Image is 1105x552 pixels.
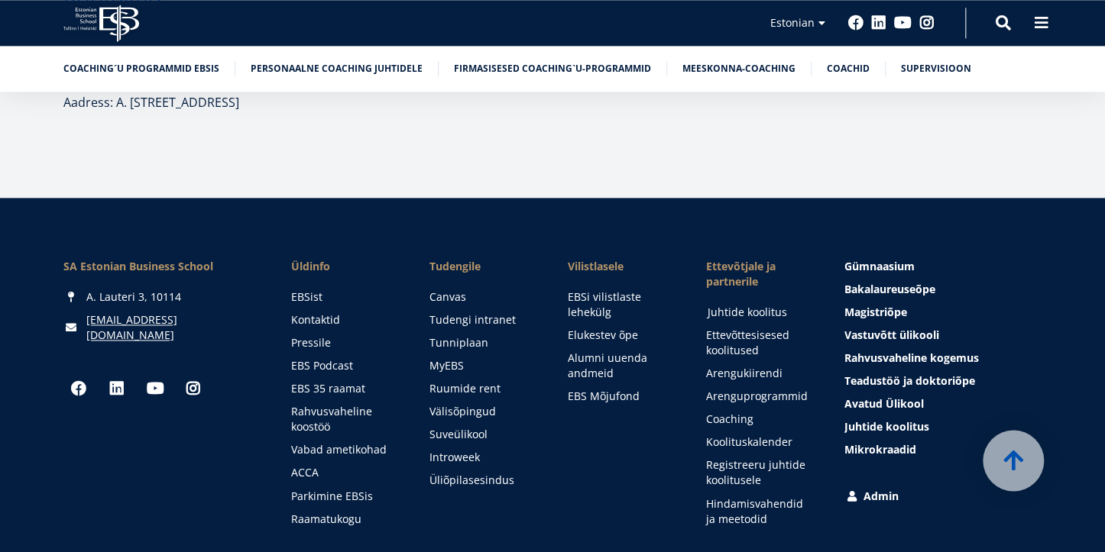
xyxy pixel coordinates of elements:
a: Coachid [827,61,870,76]
span: Gümnaasium [844,259,915,273]
a: Tudengile [429,259,537,274]
div: SA Estonian Business School [63,259,261,274]
a: Youtube [140,373,170,404]
a: Kontaktid [291,312,399,328]
a: Hindamisvahendid ja meetodid [706,496,814,526]
a: Raamatukogu [291,511,399,526]
span: Vilistlasele [568,259,676,274]
a: EBSist [291,289,399,305]
a: Elukestev õpe [568,328,676,343]
a: Registreeru juhtide koolitusele [706,457,814,488]
a: Firmasisesed coaching`u-programmid [454,61,651,76]
a: Ruumide rent [429,381,537,396]
span: Mikrokraadid [844,442,916,457]
a: Magistriõpe [844,305,1042,320]
a: Youtube [894,15,912,31]
a: Instagram [178,373,209,404]
a: SUPERVISIOON [901,61,971,76]
a: Teadustöö ja doktoriõpe [844,373,1042,389]
a: Arengukiirendi [706,366,814,381]
a: Coaching´u programmid EBSis [63,61,219,76]
a: EBS 35 raamat [291,381,399,396]
a: Meeskonna-coaching [682,61,796,76]
a: EBS Podcast [291,358,399,373]
a: Arenguprogrammid [706,389,814,404]
a: [EMAIL_ADDRESS][DOMAIN_NAME] [86,312,261,343]
a: Linkedin [871,15,886,31]
span: Rahvusvaheline kogemus [844,350,979,365]
a: Välisõpingud [429,404,537,419]
a: Üliõpilasesindus [429,473,537,488]
p: Aadress: A. [STREET_ADDRESS] [63,91,789,114]
span: Juhtide koolitus [844,419,929,434]
a: ACCA [291,465,399,480]
a: Ettevõttesisesed koolitused [706,328,814,358]
a: Alumni uuenda andmeid [568,350,676,381]
a: Introweek [429,450,537,465]
span: Bakalaureuseõpe [844,282,935,296]
a: Gümnaasium [844,259,1042,274]
a: Suveülikool [429,427,537,442]
a: Canvas [429,289,537,305]
a: Koolituskalender [706,434,814,450]
a: Facebook [848,15,864,31]
a: Instagram [919,15,935,31]
a: Bakalaureuseõpe [844,282,1042,297]
a: Facebook [63,373,94,404]
a: Linkedin [102,373,132,404]
a: Pressile [291,335,399,350]
a: Avatud Ülikool [844,396,1042,412]
a: Mikrokraadid [844,442,1042,457]
a: Admin [844,488,1042,503]
a: MyEBS [429,358,537,373]
a: EBSi vilistlaste lehekülg [568,289,676,320]
a: Juhtide koolitus [844,419,1042,434]
a: Tudengi intranet [429,312,537,328]
a: Rahvusvaheline koostöö [291,404,399,434]
span: Teadustöö ja doktoriõpe [844,373,975,388]
a: Parkimine EBSis [291,488,399,503]
span: Magistriõpe [844,305,907,319]
a: Personaalne coaching juhtidele [251,61,423,76]
span: Avatud Ülikool [844,396,924,411]
a: Tunniplaan [429,335,537,350]
a: Juhtide koolitus [708,305,815,320]
span: Ettevõtjale ja partnerile [706,259,814,289]
a: Vastuvõtt ülikooli [844,328,1042,343]
span: Üldinfo [291,259,399,274]
a: EBS Mõjufond [568,389,676,404]
div: A. Lauteri 3, 10114 [63,289,261,305]
span: Vastuvõtt ülikooli [844,328,939,342]
a: Vabad ametikohad [291,442,399,457]
a: Coaching [706,412,814,427]
a: Rahvusvaheline kogemus [844,350,1042,366]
